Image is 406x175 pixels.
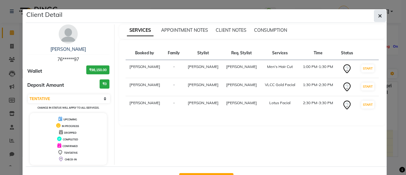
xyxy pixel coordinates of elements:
[265,64,295,70] div: Men's Hair Cut
[50,46,86,52] a: [PERSON_NAME]
[361,64,374,72] button: START
[361,101,374,109] button: START
[299,60,337,78] td: 1:00 PM-1:30 PM
[126,96,164,114] td: [PERSON_NAME]
[62,145,78,148] span: CONFIRMED
[127,25,154,36] span: SERVICES
[261,46,299,60] th: Services
[59,24,78,44] img: avatar
[188,100,219,105] span: [PERSON_NAME]
[62,125,79,128] span: IN PROGRESS
[164,60,184,78] td: -
[222,46,261,60] th: Req. Stylist
[126,60,164,78] td: [PERSON_NAME]
[299,78,337,96] td: 1:30 PM-2:30 PM
[265,82,295,88] div: VLCC Gold Facial
[216,27,246,33] span: CLIENT NOTES
[126,78,164,96] td: [PERSON_NAME]
[164,46,184,60] th: Family
[265,100,295,106] div: Lotus Facial
[188,64,219,69] span: [PERSON_NAME]
[299,46,337,60] th: Time
[337,46,357,60] th: Status
[64,151,78,154] span: TENTATIVE
[100,79,109,89] h3: ₹0
[226,64,257,69] span: [PERSON_NAME]
[63,118,77,121] span: UPCOMING
[161,27,208,33] span: APPOINTMENT NOTES
[126,46,164,60] th: Booked by
[226,100,257,105] span: [PERSON_NAME]
[164,96,184,114] td: -
[63,138,78,141] span: COMPLETED
[27,82,64,89] span: Deposit Amount
[188,82,219,87] span: [PERSON_NAME]
[64,131,76,134] span: DROPPED
[226,82,257,87] span: [PERSON_NAME]
[164,78,184,96] td: -
[254,27,287,33] span: CONSUMPTION
[184,46,222,60] th: Stylist
[37,106,99,109] small: Change in status will apply to all services.
[361,83,374,91] button: START
[26,10,62,19] h5: Client Detail
[86,65,109,75] h3: ₹98,150.00
[299,96,337,114] td: 2:30 PM-3:30 PM
[65,158,77,161] span: CHECK-IN
[27,68,42,75] span: Wallet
